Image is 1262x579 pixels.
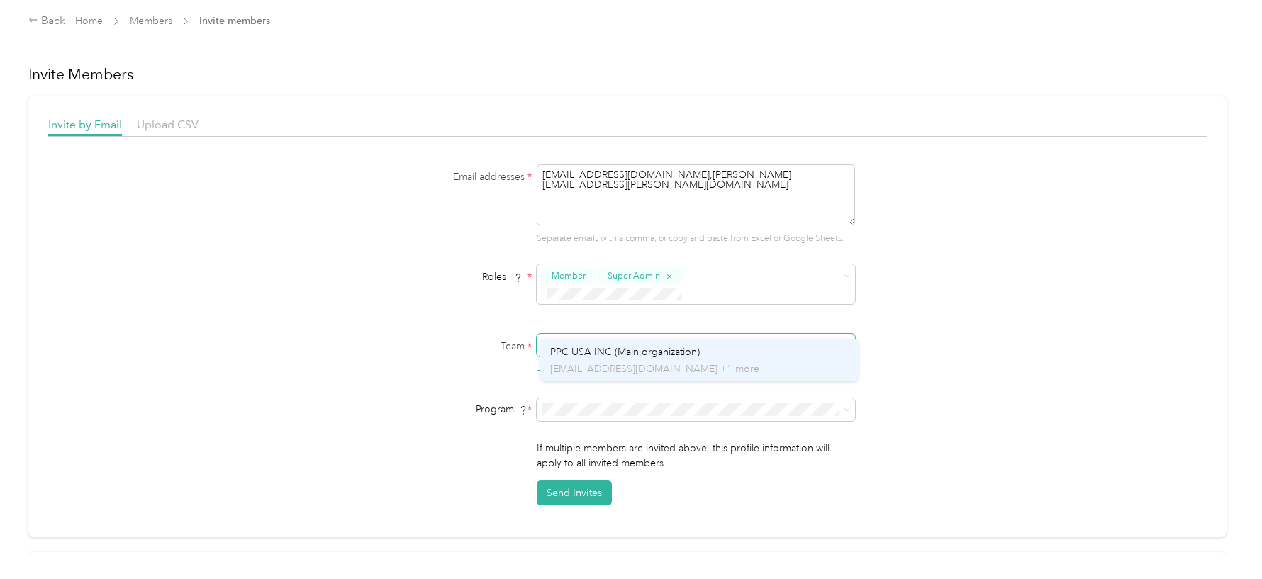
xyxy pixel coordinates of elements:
span: Roles [477,266,527,288]
a: Home [75,15,103,27]
button: Send Invites [537,480,612,505]
p: [EMAIL_ADDRESS][DOMAIN_NAME] +1 more [550,361,849,376]
label: Team [354,339,532,354]
div: Back [28,13,65,30]
label: Email addresses [354,169,532,184]
span: Invite members [199,13,270,28]
span: Upload CSV [137,118,199,131]
textarea: [EMAIL_ADDRESS][DOMAIN_NAME],[PERSON_NAME][EMAIL_ADDRESS][PERSON_NAME][DOMAIN_NAME] [537,164,855,225]
p: Separate emails with a comma, or copy and paste from Excel or Google Sheets. [537,232,855,245]
h1: Invite Members [28,64,1227,84]
span: Super Admin [608,269,660,282]
button: + Create team [537,361,608,379]
button: Member [542,267,596,285]
p: If multiple members are invited above, this profile information will apply to all invited members [537,441,855,471]
span: Invite by Email [48,118,122,131]
a: Members [130,15,172,27]
span: Member [552,269,586,282]
button: Super Admin [598,267,683,285]
div: Program [354,402,532,417]
iframe: Everlance-gr Chat Button Frame [1183,500,1262,579]
span: PPC USA INC (Main organization) [550,346,700,358]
